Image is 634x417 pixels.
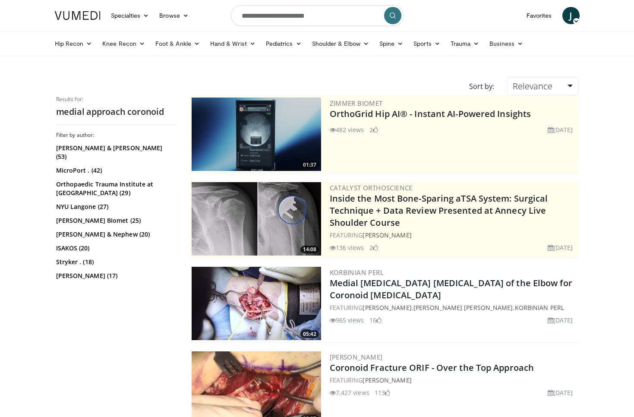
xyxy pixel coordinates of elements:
a: [PERSON_NAME] [363,376,411,384]
a: Coronoid Fracture ORIF - Over the Top Approach [330,362,534,373]
a: [PERSON_NAME] & [PERSON_NAME] (53) [56,144,175,161]
a: Favorites [521,7,557,24]
div: Sort by: [463,77,501,96]
img: VuMedi Logo [55,11,101,20]
a: MicroPort . (42) [56,166,175,175]
span: 01:37 [300,161,319,169]
span: Relevance [513,80,552,92]
a: Browse [154,7,194,24]
a: [PERSON_NAME] (17) [56,272,175,280]
img: 3bdbf933-769d-4025-a0b0-14e0145b0950.300x170_q85_crop-smart_upscale.jpg [192,267,321,340]
li: 16 [369,316,382,325]
a: Sports [408,35,445,52]
a: [PERSON_NAME] [363,303,411,312]
input: Search topics, interventions [231,5,404,26]
a: [PERSON_NAME] [363,231,411,239]
a: Hand & Wrist [205,35,261,52]
a: [PERSON_NAME] [PERSON_NAME] [413,303,513,312]
a: [PERSON_NAME] Biomet (25) [56,216,175,225]
h2: medial approach coronoid [56,106,177,117]
span: 14:08 [300,246,319,253]
a: Pediatrics [261,35,307,52]
a: Specialties [106,7,155,24]
a: [PERSON_NAME] & Nephew (20) [56,230,175,239]
a: Business [484,35,528,52]
li: [DATE] [548,388,573,397]
a: J [562,7,580,24]
li: 2 [369,125,378,134]
img: 51d03d7b-a4ba-45b7-9f92-2bfbd1feacc3.300x170_q85_crop-smart_upscale.jpg [192,98,321,171]
a: Trauma [445,35,485,52]
a: ISAKOS (20) [56,244,175,253]
li: 482 views [330,125,364,134]
a: Inside the Most Bone-Sparing aTSA System: Surgical Technique + Data Review Presented at Annecy Li... [330,193,548,228]
a: Zimmer Biomet [330,99,383,107]
a: 14:08 [192,182,321,256]
a: Foot & Ankle [150,35,205,52]
a: OrthoGrid Hip AI® - Instant AI-Powered Insights [330,108,531,120]
a: Shoulder & Elbow [307,35,374,52]
li: 136 views [330,243,364,252]
li: 2 [369,243,378,252]
a: Knee Recon [97,35,150,52]
a: Stryker . (18) [56,258,175,266]
li: [DATE] [548,316,573,325]
a: Korbinian Perl [330,268,384,277]
div: FEATURING [330,231,577,240]
li: [DATE] [548,125,573,134]
div: FEATURING , , [330,303,577,312]
a: 01:37 [192,98,321,171]
h3: Filter by author: [56,132,177,139]
li: 113 [375,388,390,397]
li: 7,427 views [330,388,369,397]
span: 05:42 [300,330,319,338]
a: Medial [MEDICAL_DATA] [MEDICAL_DATA] of the Elbow for Coronoid [MEDICAL_DATA] [330,277,572,301]
a: 05:42 [192,267,321,340]
a: Hip Recon [50,35,98,52]
div: FEATURING [330,376,577,385]
a: Spine [374,35,408,52]
img: 9f15458b-d013-4cfd-976d-a83a3859932f.300x170_q85_crop-smart_upscale.jpg [192,182,321,256]
a: Catalyst OrthoScience [330,183,413,192]
li: [DATE] [548,243,573,252]
a: [PERSON_NAME] [330,353,383,361]
a: Orthopaedic Trauma Institute at [GEOGRAPHIC_DATA] (29) [56,180,175,197]
li: 965 views [330,316,364,325]
a: Relevance [507,77,578,96]
p: Results for: [56,96,177,103]
a: NYU Langone (27) [56,202,175,211]
a: Korbinian Perl [515,303,564,312]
